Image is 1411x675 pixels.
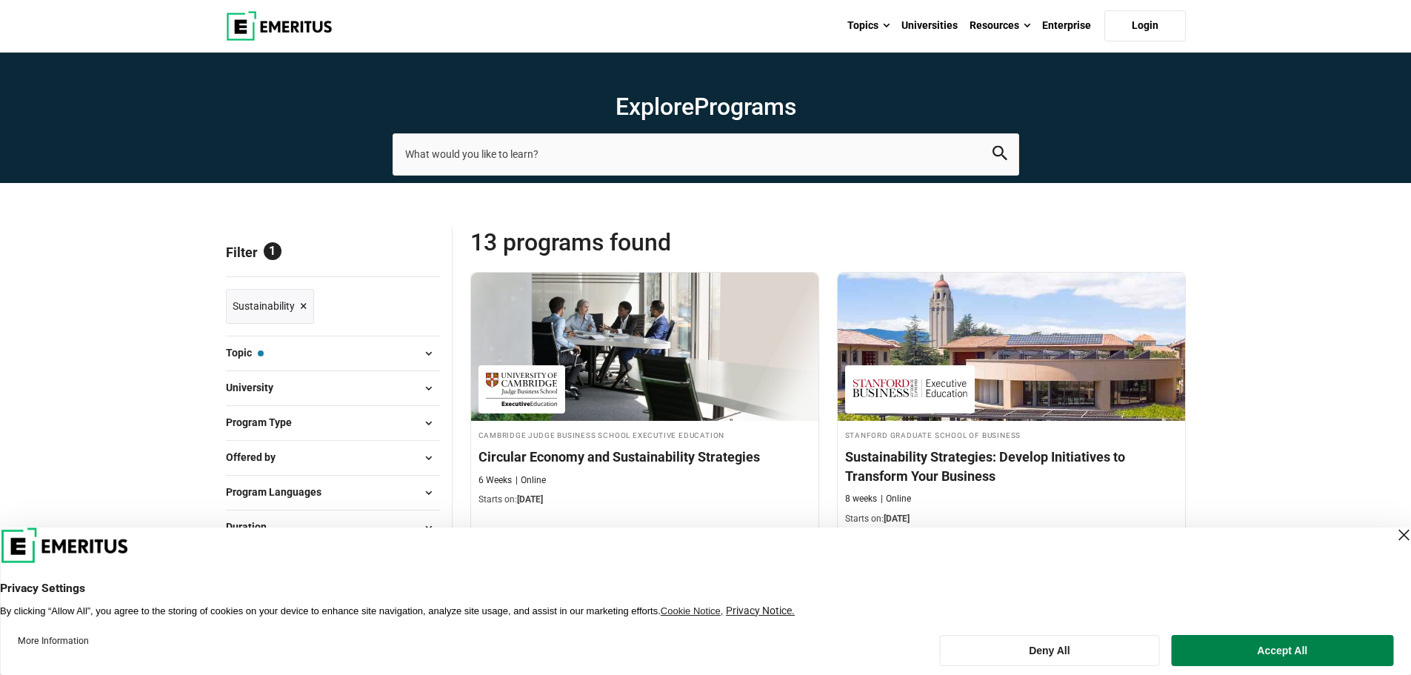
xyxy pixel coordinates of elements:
[838,273,1185,421] img: Sustainability Strategies: Develop Initiatives to Transform Your Business | Online Sustainability...
[471,273,818,514] a: Sustainability Course by Cambridge Judge Business School Executive Education - October 30, 2025 C...
[233,298,295,314] span: Sustainability
[393,92,1019,122] h1: Explore
[264,242,281,260] span: 1
[517,494,543,505] span: [DATE]
[694,93,796,121] span: Programs
[226,447,440,469] button: Offered by
[300,296,307,317] span: ×
[478,474,512,487] p: 6 Weeks
[516,474,546,487] p: Online
[993,146,1007,163] button: search
[226,516,440,539] button: Duration
[845,428,1178,441] h4: Stanford Graduate School of Business
[845,448,1178,485] h4: Sustainability Strategies: Develop Initiatives to Transform Your Business
[226,377,440,399] button: University
[884,513,910,524] span: [DATE]
[478,493,811,506] p: Starts on:
[226,345,264,361] span: Topic
[226,482,440,504] button: Program Languages
[478,448,811,466] h4: Circular Economy and Sustainability Strategies
[226,519,278,535] span: Duration
[226,342,440,365] button: Topic
[478,428,811,441] h4: Cambridge Judge Business School Executive Education
[226,289,314,324] a: Sustainability ×
[1104,10,1186,41] a: Login
[838,273,1185,533] a: Sustainability Course by Stanford Graduate School of Business - November 13, 2025 Stanford Gradua...
[226,227,440,276] p: Filter
[471,273,818,421] img: Circular Economy and Sustainability Strategies | Online Sustainability Course
[226,449,287,465] span: Offered by
[993,150,1007,164] a: search
[845,493,877,505] p: 8 weeks
[394,245,440,264] a: Reset all
[226,412,440,434] button: Program Type
[853,373,967,406] img: Stanford Graduate School of Business
[881,493,911,505] p: Online
[845,513,1178,525] p: Starts on:
[486,373,558,406] img: Cambridge Judge Business School Executive Education
[226,379,285,396] span: University
[470,227,828,257] span: 13 Programs found
[393,133,1019,175] input: search-page
[226,484,333,500] span: Program Languages
[226,414,304,430] span: Program Type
